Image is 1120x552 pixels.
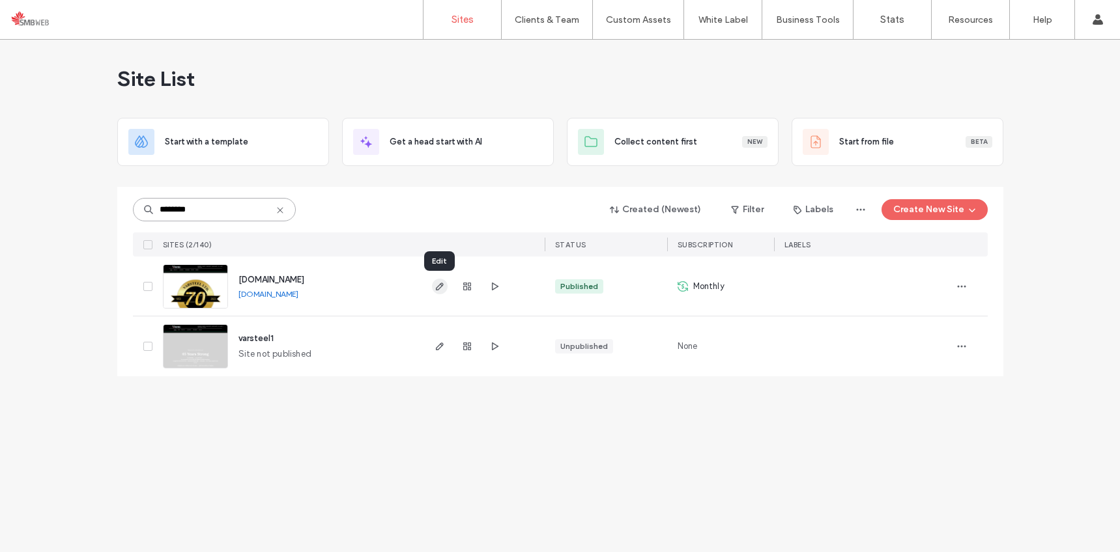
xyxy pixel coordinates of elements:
[238,289,298,299] a: [DOMAIN_NAME]
[238,333,274,343] a: varsteel1
[742,136,768,148] div: New
[614,135,697,148] span: Collect content first
[880,14,904,25] label: Stats
[966,136,992,148] div: Beta
[718,199,777,220] button: Filter
[165,135,248,148] span: Start with a template
[678,240,733,249] span: SUBSCRIPTION
[567,118,779,166] div: Collect content firstNew
[948,14,993,25] label: Resources
[117,66,195,92] span: Site List
[693,280,725,293] span: Monthly
[678,340,698,353] span: None
[238,348,312,361] span: Site not published
[784,240,811,249] span: LABELS
[839,135,894,148] span: Start from file
[782,199,845,220] button: Labels
[424,251,455,271] div: Edit
[1033,14,1052,25] label: Help
[452,14,474,25] label: Sites
[606,14,671,25] label: Custom Assets
[30,9,57,21] span: Help
[792,118,1003,166] div: Start from fileBeta
[515,14,579,25] label: Clients & Team
[390,135,482,148] span: Get a head start with AI
[599,199,713,220] button: Created (Newest)
[560,281,598,292] div: Published
[882,199,988,220] button: Create New Site
[163,240,212,249] span: SITES (2/140)
[698,14,748,25] label: White Label
[555,240,586,249] span: STATUS
[560,340,608,352] div: Unpublished
[117,118,329,166] div: Start with a template
[776,14,840,25] label: Business Tools
[342,118,554,166] div: Get a head start with AI
[238,275,304,284] a: [DOMAIN_NAME]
